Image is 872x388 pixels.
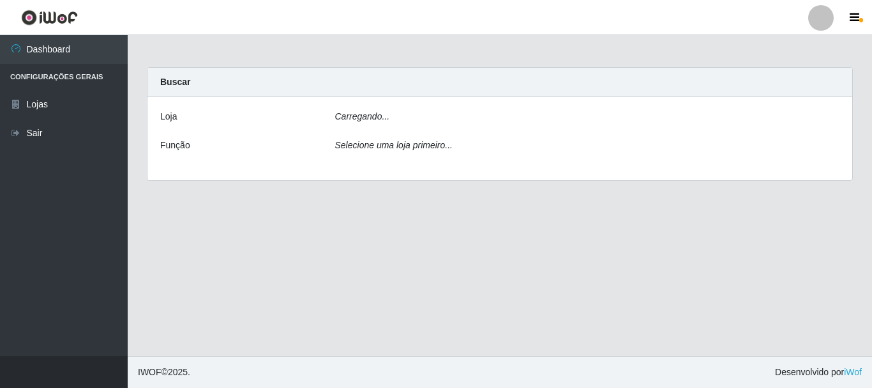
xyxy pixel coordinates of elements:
[335,111,390,121] i: Carregando...
[335,140,453,150] i: Selecione uma loja primeiro...
[160,139,190,152] label: Função
[21,10,78,26] img: CoreUI Logo
[160,77,190,87] strong: Buscar
[775,366,862,379] span: Desenvolvido por
[138,367,162,377] span: IWOF
[844,367,862,377] a: iWof
[138,366,190,379] span: © 2025 .
[160,110,177,123] label: Loja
